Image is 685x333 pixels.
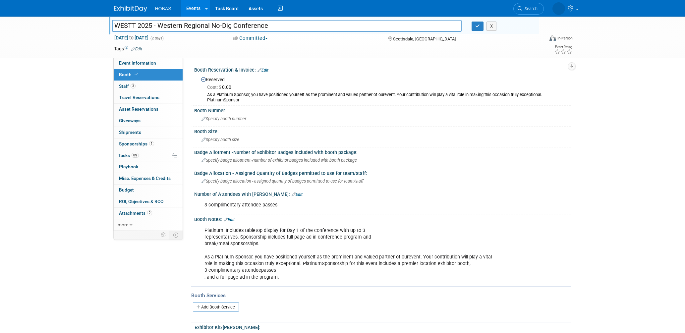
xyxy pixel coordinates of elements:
span: Sponsorships [119,141,154,146]
span: ROI, Objectives & ROO [119,199,163,204]
a: Sponsorships1 [114,139,183,150]
span: Booth [119,72,139,77]
div: Event Format [505,34,573,44]
span: Event Information [119,60,156,66]
span: Budget [119,187,134,193]
div: Badge Allotment -Number of Exhibitor Badges included with booth package: [194,147,571,156]
a: Edit [131,47,142,51]
span: Specify badge allocation - assigned quantity of badges permitted to use for team/staff [201,179,364,184]
span: Attachments [119,210,152,216]
span: Asset Reservations [119,106,158,112]
td: Personalize Event Tab Strip [158,231,169,239]
div: Number of Attendees with [PERSON_NAME]: [194,189,571,198]
a: Attachments2 [114,208,183,219]
span: Scottsdale, [GEOGRAPHIC_DATA] [393,36,456,41]
span: Tasks [118,153,139,158]
a: Edit [292,192,303,197]
button: Committed [231,35,270,42]
span: to [128,35,135,40]
a: Staff3 [114,81,183,92]
a: Edit [257,68,268,73]
span: HOBAS [155,6,171,11]
a: more [114,219,183,231]
a: Playbook [114,161,183,173]
td: Tags [114,45,142,52]
span: (2 days) [150,36,164,40]
span: 0.00 [207,84,234,90]
div: Booth Services [191,292,571,299]
a: Search [513,3,544,15]
div: In-Person [557,36,573,41]
a: Edit [224,217,235,222]
span: Travel Reservations [119,95,159,100]
span: [DATE] [DATE] [114,35,149,41]
img: ExhibitDay [114,6,147,12]
div: Exhibitor Kit/[PERSON_NAME]: [195,322,568,331]
i: Booth reservation complete [135,73,138,76]
span: 0% [132,153,139,158]
a: ROI, Objectives & ROO [114,196,183,207]
a: Asset Reservations [114,104,183,115]
div: 3 complimentary attendee passes [200,198,498,212]
span: Specify booth size [201,137,239,142]
button: X [486,22,497,31]
td: Toggle Event Tabs [169,231,183,239]
span: Specify booth number [201,116,246,121]
a: Budget [114,185,183,196]
span: Shipments [119,130,141,135]
div: Event Rating [554,45,572,49]
div: Booth Reservation & Invoice: [194,65,571,74]
a: Tasks0% [114,150,183,161]
span: 1 [149,141,154,146]
span: Playbook [119,164,138,169]
div: Booth Number: [194,106,571,114]
a: Event Information [114,58,183,69]
span: Specify badge allotment -number of exhibitor badges included with booth package [201,158,357,163]
div: Reserved [199,75,566,103]
span: Staff [119,83,136,89]
span: 3 [131,83,136,88]
div: Badge Allocation - Assigned Quantity of Badges permitted to use for team/staff: [194,168,571,177]
a: Add Booth Service [193,302,239,312]
span: Search [522,6,538,11]
span: more [118,222,128,227]
div: Booth Size: [194,127,571,135]
span: Cost: $ [207,84,222,90]
a: Giveaways [114,115,183,127]
span: Misc. Expenses & Credits [119,176,171,181]
img: Format-Inperson.png [549,35,556,41]
a: Booth [114,69,183,81]
img: Lia Chowdhury [552,2,565,15]
span: 2 [147,210,152,215]
div: Booth Notes: [194,214,571,223]
a: Shipments [114,127,183,138]
div: Platinum: Includes tabletop display for Day 1 of the conference with up to 3 representatives. Spo... [200,224,498,284]
a: Misc. Expenses & Credits [114,173,183,184]
span: Giveaways [119,118,141,123]
a: Travel Reservations [114,92,183,103]
div: As a Platinum Sponsor, you have positioned yourself as the prominent and valued partner of oureve... [207,92,566,103]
